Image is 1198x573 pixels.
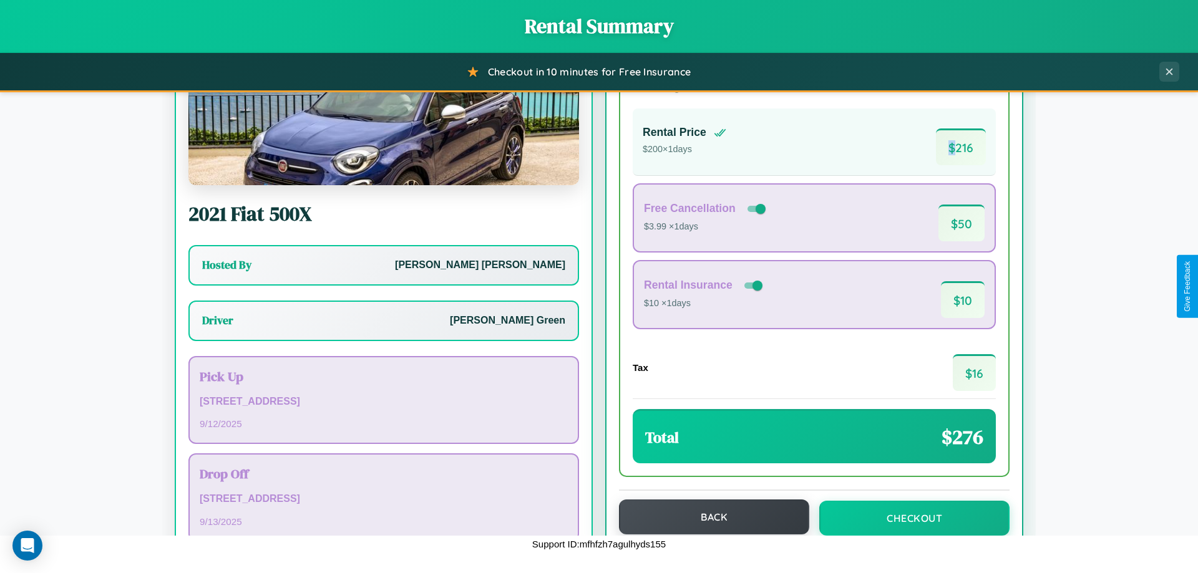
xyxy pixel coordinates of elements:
p: [STREET_ADDRESS] [200,490,568,508]
p: $ 200 × 1 days [643,142,726,158]
p: [STREET_ADDRESS] [200,393,568,411]
h1: Rental Summary [12,12,1186,40]
p: 9 / 13 / 2025 [200,513,568,530]
h4: Rental Price [643,126,706,139]
span: $ 50 [938,205,985,241]
h3: Hosted By [202,258,251,272]
span: $ 10 [941,281,985,318]
button: Checkout [819,501,1010,536]
span: $ 16 [953,354,996,391]
h3: Total [645,427,679,448]
h2: 2021 Fiat 500X [188,200,579,228]
span: $ 216 [936,128,986,165]
p: $3.99 × 1 days [644,219,768,235]
h3: Drop Off [200,465,568,483]
div: Give Feedback [1183,261,1192,312]
span: $ 276 [942,423,983,451]
h4: Tax [633,362,648,373]
span: Checkout in 10 minutes for Free Insurance [488,65,691,78]
h3: Driver [202,313,233,328]
p: 9 / 12 / 2025 [200,415,568,432]
button: Back [619,499,809,534]
img: Fiat 500X [188,60,579,185]
h4: Rental Insurance [644,279,733,292]
p: [PERSON_NAME] [PERSON_NAME] [395,256,565,274]
div: Open Intercom Messenger [12,531,42,561]
p: [PERSON_NAME] Green [450,312,565,330]
h4: Free Cancellation [644,202,736,215]
h3: Pick Up [200,367,568,385]
p: Support ID: mfhfzh7agulhyds155 [532,536,666,552]
p: $10 × 1 days [644,296,765,312]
